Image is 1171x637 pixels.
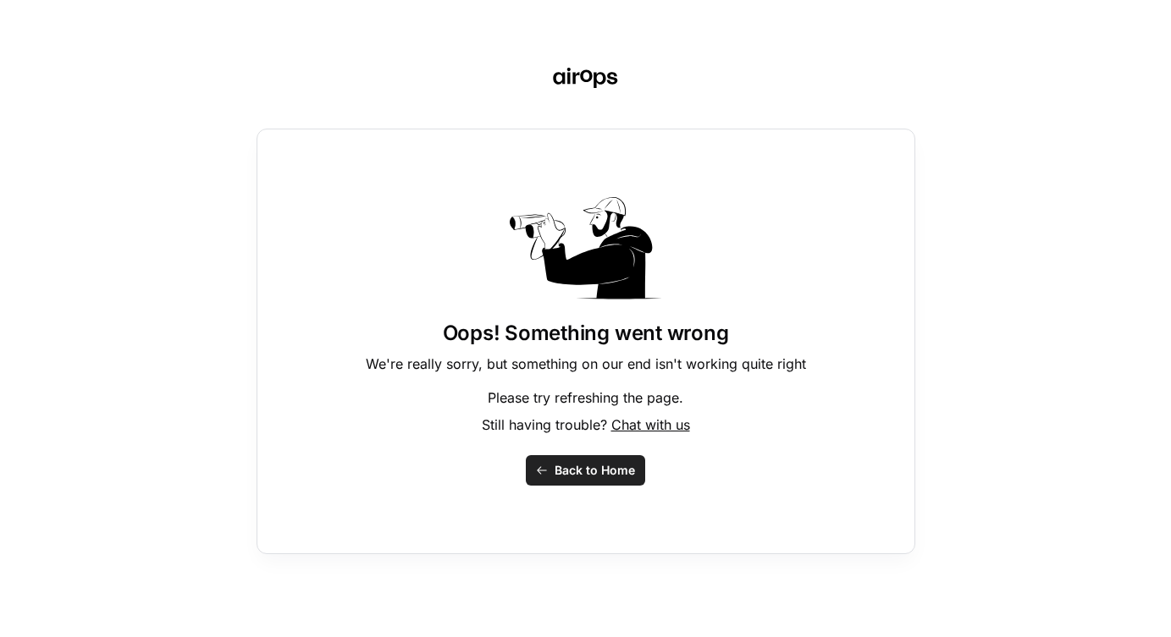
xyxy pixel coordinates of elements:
p: Still having trouble? [482,415,690,435]
p: We're really sorry, but something on our end isn't working quite right [366,354,806,374]
span: Back to Home [555,462,635,479]
button: Back to Home [526,455,645,486]
h1: Oops! Something went wrong [443,320,729,347]
span: Chat with us [611,416,690,433]
p: Please try refreshing the page. [488,387,683,408]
